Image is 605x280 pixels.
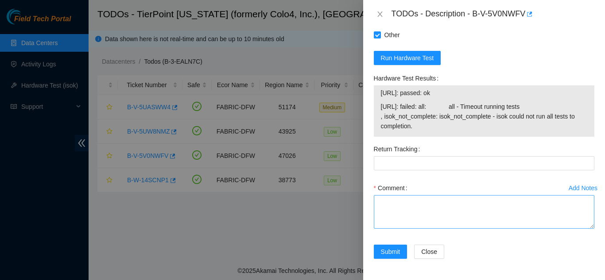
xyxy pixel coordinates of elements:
div: Add Notes [569,185,597,191]
textarea: Comment [374,195,594,229]
button: Add Notes [568,181,598,195]
span: Submit [381,247,400,257]
button: Run Hardware Test [374,51,441,65]
input: Return Tracking [374,156,594,170]
span: [URL]: failed: all: all - Timeout running tests , isok_not_complete: isok_not_complete - isok cou... [381,102,587,131]
div: TODOs - Description - B-V-5V0NWFV [392,7,594,21]
button: Close [414,245,444,259]
label: Hardware Test Results [374,71,442,85]
span: [URL]: passed: ok [381,88,587,98]
button: Close [374,10,386,19]
span: close [376,11,384,18]
span: Close [421,247,437,257]
button: Submit [374,245,407,259]
label: Return Tracking [374,142,424,156]
span: Run Hardware Test [381,53,434,63]
label: Comment [374,181,411,195]
span: Other [381,28,403,42]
